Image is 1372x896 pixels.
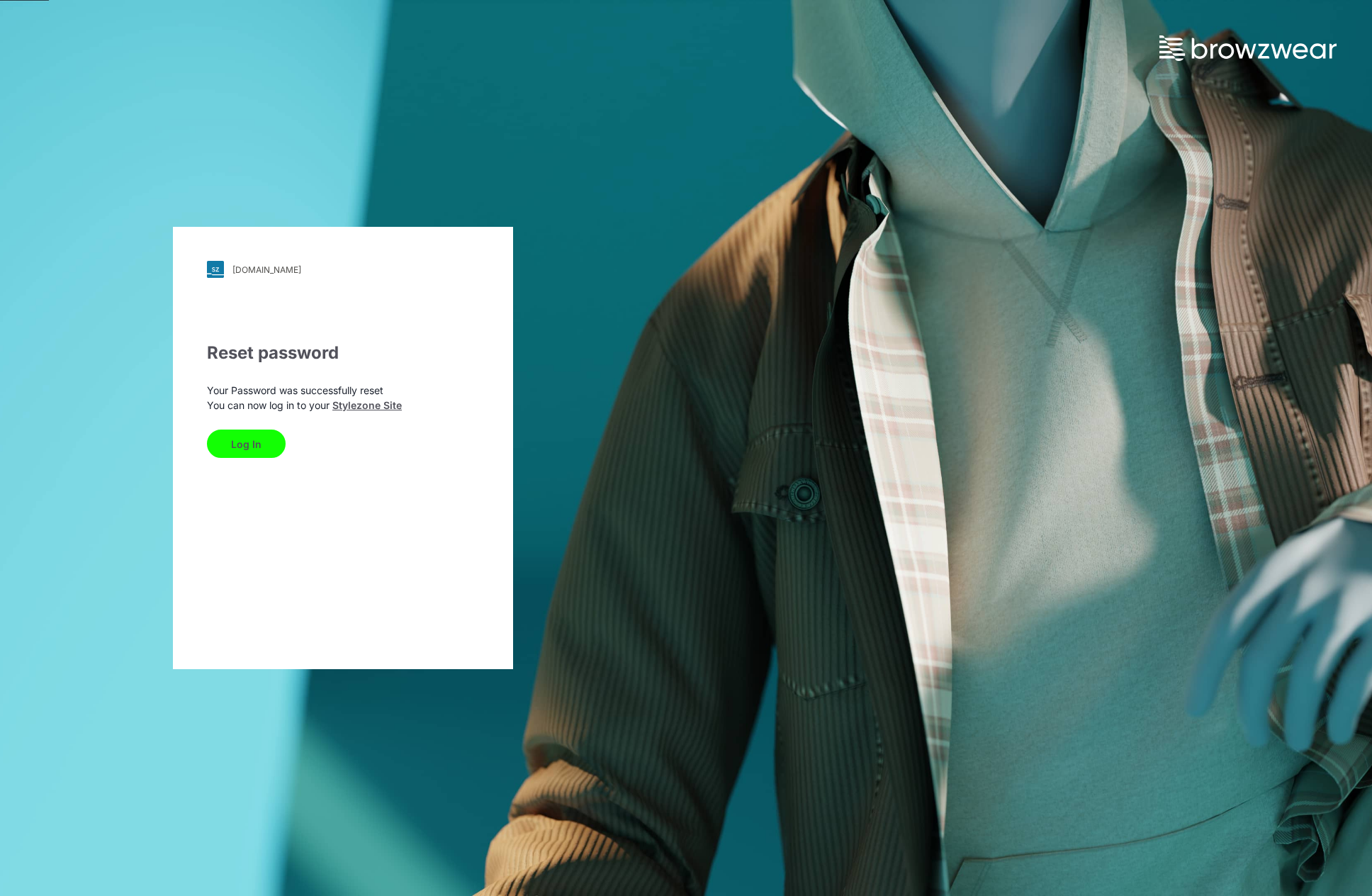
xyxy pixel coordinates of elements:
[207,261,224,278] img: svg+xml;base64,PHN2ZyB3aWR0aD0iMjgiIGhlaWdodD0iMjgiIHZpZXdCb3g9IjAgMCAyOCAyOCIgZmlsbD0ibm9uZSIgeG...
[207,430,286,458] button: Log In
[207,261,479,278] a: [DOMAIN_NAME]
[207,383,479,398] p: Your Password was successfully reset
[1159,35,1337,61] img: browzwear-logo.73288ffb.svg
[207,398,479,413] p: You can now log in to your
[332,399,402,411] a: Stylezone Site
[232,264,301,275] div: [DOMAIN_NAME]
[207,340,479,366] div: Reset password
